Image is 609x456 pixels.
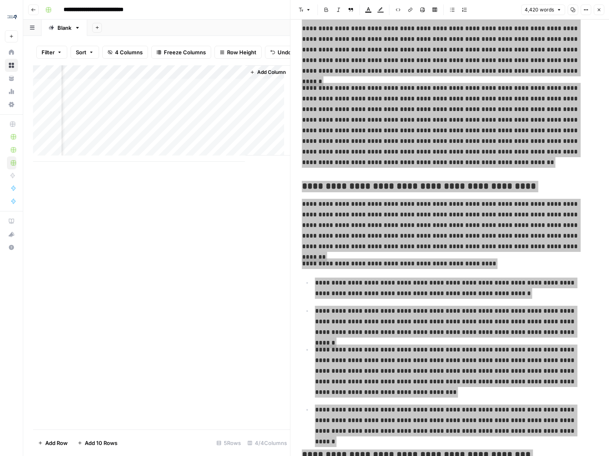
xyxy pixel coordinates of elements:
a: AirOps Academy [5,215,18,228]
img: Compound Growth Logo [5,9,20,24]
button: Sort [71,46,99,59]
button: 4,420 words [521,4,565,15]
a: Settings [5,98,18,111]
button: Workspace: Compound Growth [5,7,18,27]
a: Your Data [5,72,18,85]
span: 4,420 words [525,6,554,13]
span: Row Height [227,48,256,56]
span: Add 10 Rows [85,439,117,447]
button: Undo [265,46,297,59]
button: 4 Columns [102,46,148,59]
a: Usage [5,85,18,98]
a: Blank [42,20,87,36]
button: Add Row [33,436,73,449]
div: 4/4 Columns [244,436,290,449]
div: What's new? [5,228,18,240]
span: 4 Columns [115,48,143,56]
button: Add 10 Rows [73,436,122,449]
a: Home [5,46,18,59]
span: Add Row [45,439,68,447]
div: Blank [57,24,71,32]
button: What's new? [5,228,18,241]
span: Freeze Columns [164,48,206,56]
button: Filter [36,46,67,59]
span: Filter [42,48,55,56]
button: Freeze Columns [151,46,211,59]
span: Add Column [257,69,286,76]
button: Help + Support [5,241,18,254]
button: Row Height [214,46,262,59]
a: Browse [5,59,18,72]
button: Add Column [247,67,289,78]
div: 5 Rows [213,436,244,449]
span: Undo [278,48,291,56]
span: Sort [76,48,86,56]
